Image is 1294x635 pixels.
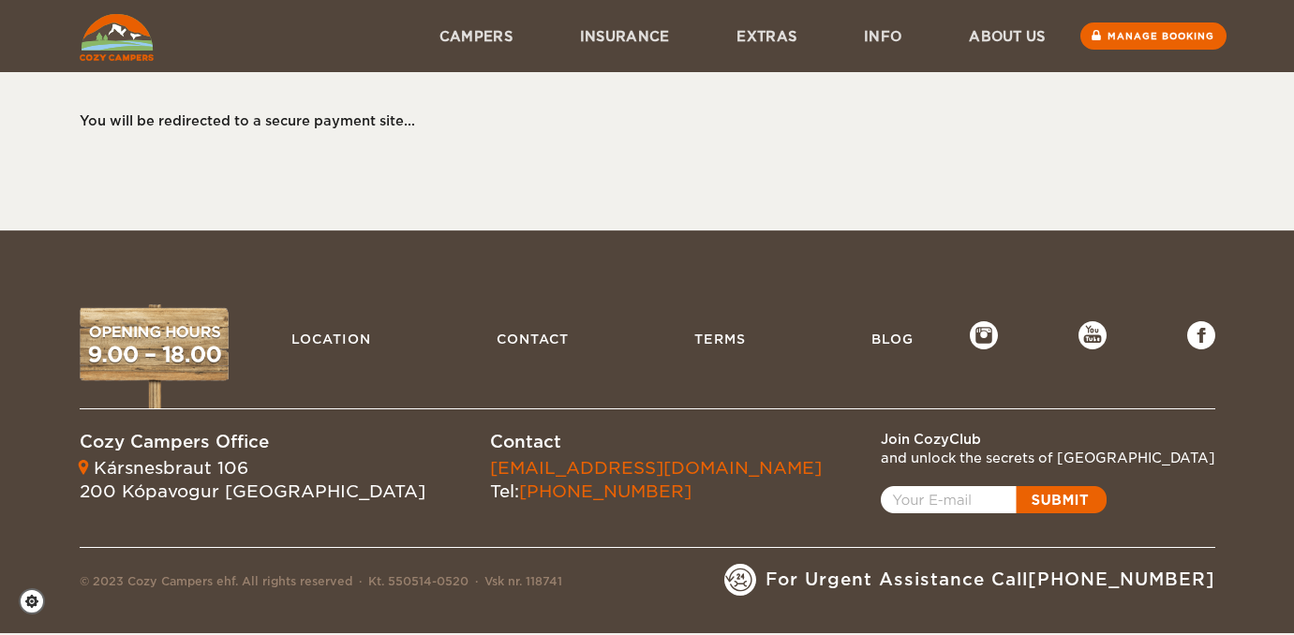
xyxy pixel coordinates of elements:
[881,449,1215,467] div: and unlock the secrets of [GEOGRAPHIC_DATA]
[881,486,1107,513] a: Open popup
[490,430,822,454] div: Contact
[490,456,822,504] div: Tel:
[80,430,425,454] div: Cozy Campers Office
[1028,569,1215,589] a: [PHONE_NUMBER]
[80,111,1197,130] div: You will be redirected to a secure payment site...
[80,456,425,504] div: Kársnesbraut 106 200 Kópavogur [GEOGRAPHIC_DATA]
[1080,22,1227,50] a: Manage booking
[685,321,755,357] a: Terms
[282,321,380,357] a: Location
[519,481,692,501] a: [PHONE_NUMBER]
[80,14,154,61] img: Cozy Campers
[490,458,822,478] a: [EMAIL_ADDRESS][DOMAIN_NAME]
[487,321,578,357] a: Contact
[862,321,923,357] a: Blog
[881,430,1215,449] div: Join CozyClub
[80,573,562,596] div: © 2023 Cozy Campers ehf. All rights reserved Kt. 550514-0520 Vsk nr. 118741
[19,588,57,614] a: Cookie settings
[766,568,1215,592] span: For Urgent Assistance Call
